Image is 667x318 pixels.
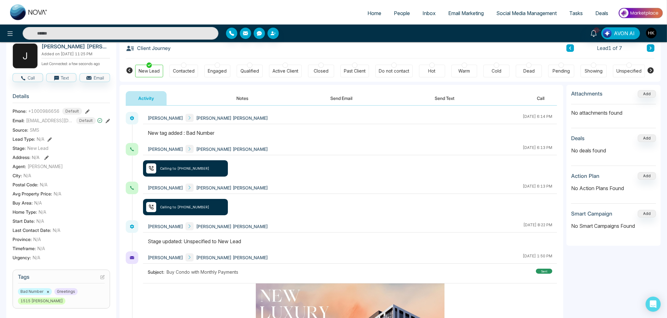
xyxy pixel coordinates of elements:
span: Start Date : [13,218,35,224]
span: Province : [13,236,32,243]
div: [DATE] 6:13 PM [523,184,552,192]
span: [PERSON_NAME] [148,146,183,152]
div: Hot [428,68,436,74]
span: [PERSON_NAME] [148,254,183,261]
h3: Details [13,93,110,103]
div: [DATE] 1:50 PM [523,253,552,261]
span: New Lead [27,145,48,151]
span: Subject: [148,269,167,275]
span: N/A [33,254,40,261]
span: N/A [37,136,44,142]
span: [PERSON_NAME] [PERSON_NAME] [196,115,268,121]
span: Email: [13,117,25,124]
button: Activity [126,91,167,105]
div: Do not contact [379,68,409,74]
span: Email Marketing [448,10,484,16]
p: No deals found [571,147,656,154]
button: Add [638,90,656,98]
button: Add [638,134,656,142]
span: Phone: [13,108,27,114]
span: Add [638,91,656,96]
span: Bad Number [18,288,52,295]
span: AVON AI [614,30,635,37]
span: 10+ [594,27,599,33]
button: Send Email [318,91,365,105]
a: Deals [589,7,615,19]
button: Text [46,73,77,82]
span: [PERSON_NAME] [PERSON_NAME] [196,254,268,261]
div: Open Intercom Messenger [646,297,661,312]
img: Lead Flow [603,29,612,38]
span: City : [13,172,22,179]
span: [PERSON_NAME] [PERSON_NAME] [196,146,268,152]
span: [PERSON_NAME] [148,223,183,230]
button: Call [13,73,43,82]
p: No Smart Campaigns Found [571,222,656,230]
span: Source: [13,127,28,133]
img: Market-place.gif [618,6,663,20]
span: [PERSON_NAME] [PERSON_NAME] [196,223,268,230]
span: [PERSON_NAME] [148,184,183,191]
div: Cold [492,68,501,74]
span: Avg Property Price : [13,190,52,197]
p: Added on [DATE] 11:25 PM [41,51,110,57]
span: People [394,10,410,16]
a: Social Media Management [490,7,563,19]
a: 10+ [586,27,601,38]
span: N/A [39,209,46,215]
span: N/A [37,245,45,252]
h3: Tags [18,274,105,283]
span: Stage: [13,145,26,151]
div: [DATE] 8:22 PM [523,222,552,230]
span: Home [367,10,381,16]
span: Calling to [PHONE_NUMBER] [160,166,209,171]
span: N/A [40,181,47,188]
span: N/A [32,155,40,160]
div: Engaged [208,68,227,74]
span: N/A [24,172,31,179]
div: [DATE] 6:13 PM [523,145,552,153]
button: Email [80,73,110,82]
span: +1000986656 [28,108,59,114]
span: Timeframe : [13,245,36,252]
span: Calling to [PHONE_NUMBER] [160,205,209,210]
img: User Avatar [646,28,657,38]
div: sent [536,269,552,274]
div: Pending [553,68,570,74]
h3: Action Plan [571,173,599,179]
a: Email Marketing [442,7,490,19]
span: N/A [33,236,41,243]
div: Qualified [240,68,259,74]
span: Tasks [569,10,583,16]
span: Home Type : [13,209,37,215]
span: Greetings [54,288,78,295]
button: × [47,289,49,294]
p: Last Connected: a few seconds ago [41,60,110,67]
div: Contacted [173,68,195,74]
button: AVON AI [601,27,640,39]
a: Tasks [563,7,589,19]
button: Notes [224,91,261,105]
button: Send Text [422,91,467,105]
div: Warm [459,68,470,74]
span: N/A [53,227,60,233]
span: Lead 1 of 7 [597,44,622,52]
span: [PERSON_NAME] [PERSON_NAME] [196,184,268,191]
span: [PERSON_NAME] [148,115,183,121]
h2: [PERSON_NAME] [PERSON_NAME] [41,43,107,50]
span: Default [76,117,96,124]
span: Social Media Management [496,10,557,16]
div: Closed [314,68,328,74]
span: Buy Condo with Monthly Payments [167,269,238,275]
span: N/A [34,200,42,206]
p: No attachments found [571,104,656,117]
span: N/A [54,190,61,197]
span: N/A [36,218,44,224]
div: New Lead [139,68,160,74]
a: People [388,7,416,19]
button: Add [638,172,656,180]
button: Call [524,91,557,105]
button: Add [638,210,656,217]
span: Last Contact Date : [13,227,51,233]
div: [DATE] 6:14 PM [523,114,552,122]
